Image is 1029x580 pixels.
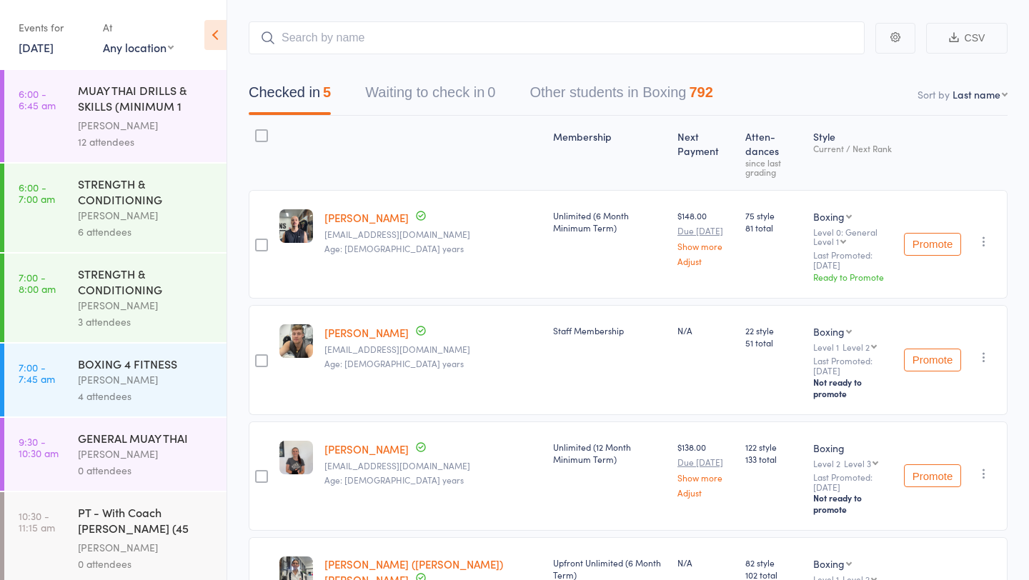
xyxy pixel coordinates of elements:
span: 82 style [745,556,801,569]
small: Last Promoted: [DATE] [813,356,893,376]
time: 7:00 - 8:00 am [19,271,56,294]
div: Boxing [813,441,893,455]
div: [PERSON_NAME] [78,371,214,388]
div: STRENGTH & CONDITIONING [78,176,214,207]
div: 5 [323,84,331,100]
div: [PERSON_NAME] [78,207,214,224]
span: 22 style [745,324,801,336]
a: 7:00 -8:00 amSTRENGTH & CONDITIONING[PERSON_NAME]3 attendees [4,254,227,342]
div: Level 0: General [813,227,893,246]
div: Unlimited (6 Month Minimum Term) [553,209,666,234]
span: 122 style [745,441,801,453]
div: Not ready to promote [813,492,893,515]
span: 51 total [745,336,801,349]
div: MUAY THAI DRILLS & SKILLS (MINIMUM 1 MONTH TRAININ... [78,82,214,117]
div: Style [807,122,898,184]
small: owenchandler1412@gmail.com [324,344,542,354]
button: Checked in5 [249,77,331,115]
div: 0 attendees [78,462,214,479]
img: image1723540510.png [279,324,313,358]
small: kadie1406@gmail.com [324,461,542,471]
div: 4 attendees [78,388,214,404]
div: GENERAL MUAY THAI [78,430,214,446]
button: Other students in Boxing792 [530,77,712,115]
input: Search by name [249,21,865,54]
div: Last name [953,87,1000,101]
div: Not ready to promote [813,376,893,399]
a: Show more [677,473,734,482]
span: 133 total [745,453,801,465]
img: image1736900350.png [279,209,313,243]
div: [PERSON_NAME] [78,297,214,314]
div: [PERSON_NAME] [78,117,214,134]
div: Atten­dances [740,122,807,184]
div: 0 attendees [78,556,214,572]
a: [DATE] [19,39,54,55]
div: Boxing [813,209,845,224]
a: 6:00 -7:00 amSTRENGTH & CONDITIONING[PERSON_NAME]6 attendees [4,164,227,252]
small: angus.ash97@gmail.com [324,229,542,239]
time: 6:00 - 7:00 am [19,181,55,204]
div: Events for [19,16,89,39]
time: 10:30 - 11:15 am [19,510,55,533]
div: N/A [677,324,734,336]
a: 7:00 -7:45 amBOXING 4 FITNESS[PERSON_NAME]4 attendees [4,344,227,416]
div: Unlimited (12 Month Minimum Term) [553,441,666,465]
small: Last Promoted: [DATE] [813,250,893,271]
div: Current / Next Rank [813,144,893,153]
span: Age: [DEMOGRAPHIC_DATA] years [324,357,464,369]
div: BOXING 4 FITNESS [78,356,214,371]
div: Any location [103,39,174,55]
div: 792 [689,84,712,100]
div: $138.00 [677,441,734,497]
time: 9:30 - 10:30 am [19,436,59,459]
label: Sort by [918,87,950,101]
div: Level 2 [842,342,870,351]
div: $148.00 [677,209,734,266]
div: Level 3 [844,459,871,468]
time: 6:00 - 6:45 am [19,88,56,111]
div: Next Payment [672,122,740,184]
button: Promote [904,349,961,371]
button: Promote [904,464,961,487]
a: Show more [677,241,734,251]
span: Age: [DEMOGRAPHIC_DATA] years [324,242,464,254]
a: [PERSON_NAME] [324,210,409,225]
a: Adjust [677,488,734,497]
div: 3 attendees [78,314,214,330]
a: Adjust [677,256,734,266]
img: image1667551134.png [279,441,313,474]
div: Ready to Promote [813,271,893,283]
span: Age: [DEMOGRAPHIC_DATA] years [324,474,464,486]
a: 6:00 -6:45 amMUAY THAI DRILLS & SKILLS (MINIMUM 1 MONTH TRAININ...[PERSON_NAME]12 attendees [4,70,227,162]
button: CSV [926,23,1008,54]
div: N/A [677,556,734,569]
span: 75 style [745,209,801,221]
div: Level 2 [813,459,893,468]
div: Level 1 [813,236,839,246]
button: Waiting to check in0 [365,77,495,115]
span: 81 total [745,221,801,234]
div: [PERSON_NAME] [78,539,214,556]
div: 6 attendees [78,224,214,240]
div: Membership [547,122,672,184]
div: Boxing [813,556,845,571]
a: 9:30 -10:30 amGENERAL MUAY THAI[PERSON_NAME]0 attendees [4,418,227,491]
div: since last grading [745,158,801,176]
a: [PERSON_NAME] [324,325,409,340]
div: 12 attendees [78,134,214,150]
button: Promote [904,233,961,256]
div: STRENGTH & CONDITIONING [78,266,214,297]
div: [PERSON_NAME] [78,446,214,462]
small: Due [DATE] [677,226,734,236]
div: Level 1 [813,342,893,351]
div: PT - With Coach [PERSON_NAME] (45 minutes) [78,504,214,539]
div: At [103,16,174,39]
div: 0 [487,84,495,100]
time: 7:00 - 7:45 am [19,361,55,384]
a: [PERSON_NAME] [324,441,409,456]
div: Staff Membership [553,324,666,336]
small: Last Promoted: [DATE] [813,472,893,493]
small: Due [DATE] [677,457,734,467]
div: Boxing [813,324,845,339]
